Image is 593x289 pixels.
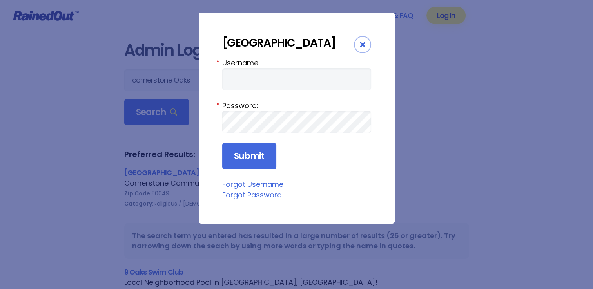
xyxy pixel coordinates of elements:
label: Password: [222,100,371,111]
input: Submit [222,143,276,170]
div: [GEOGRAPHIC_DATA] [222,36,354,50]
a: Forgot Password [222,190,282,200]
label: Username: [222,58,371,68]
div: Close [354,36,371,53]
a: Forgot Username [222,179,283,189]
